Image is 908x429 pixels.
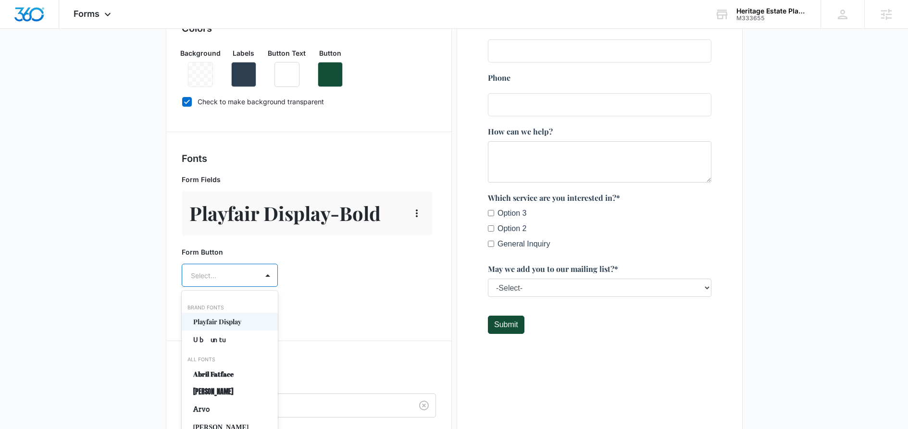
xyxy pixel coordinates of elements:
p: Arvo [193,404,264,415]
p: Playfair Display - Bold [189,199,381,228]
p: Abril Fatface [193,369,264,379]
label: General Inquiry [10,274,62,285]
p: Playfair Display [193,317,264,327]
label: Button Style [186,380,440,390]
p: Labels [233,48,254,58]
h3: Fonts [182,151,436,166]
label: Option 2 [10,258,38,270]
span: Submit [6,356,30,364]
p: Button [319,48,341,58]
p: Form Button [182,247,278,257]
p: Button Text [268,48,306,58]
span: Forms [74,9,100,19]
div: Brand Fonts [182,304,278,312]
div: account name [736,7,807,15]
p: Form Fields [182,174,432,184]
label: Option 3 [10,243,38,255]
h3: Button [182,360,436,375]
p: Background [180,48,221,58]
p: Ubuntu [193,334,264,344]
button: Clear [416,398,432,413]
p: [PERSON_NAME] [193,387,264,397]
label: Check to make background transparent [182,97,436,107]
div: All Fonts [182,356,278,364]
div: account id [736,15,807,22]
